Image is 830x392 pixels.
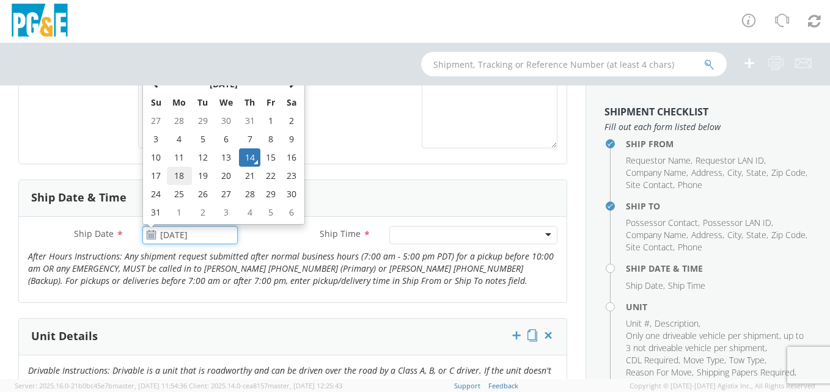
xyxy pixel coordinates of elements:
td: 3 [145,130,167,148]
span: Requestor LAN ID [696,154,764,166]
strong: Shipment Checklist [604,105,708,118]
td: 26 [192,185,213,203]
span: Unit # [626,318,650,329]
td: 15 [260,148,281,167]
span: Server: 2025.16.0-21b0bc45e7b [15,381,187,390]
span: Move Type [683,354,724,366]
li: , [626,217,700,229]
td: 27 [145,112,167,130]
td: 4 [239,203,260,222]
td: 14 [239,148,260,167]
li: , [771,167,807,179]
td: 20 [213,167,239,185]
li: , [727,167,743,179]
input: Shipment, Tracking or Reference Number (at least 4 chars) [421,52,727,76]
span: Fill out each form listed below [604,121,812,133]
th: Tu [192,93,213,112]
span: Address [691,229,722,241]
li: , [697,366,796,379]
span: master, [DATE] 11:54:36 [112,381,187,390]
li: , [746,167,768,179]
li: , [626,280,665,292]
li: , [626,154,692,167]
td: 30 [213,112,239,130]
td: 25 [167,185,193,203]
span: Address [691,167,722,178]
span: Site Contact [626,241,673,253]
td: 31 [239,112,260,130]
td: 7 [239,130,260,148]
td: 5 [260,203,281,222]
img: pge-logo-06675f144f4cfa6a6814.png [9,4,70,40]
th: Fr [260,93,281,112]
span: Client: 2025.14.0-cea8157 [189,381,342,390]
li: , [691,167,724,179]
h4: Unit [626,302,812,311]
th: Mo [167,93,193,112]
td: 1 [260,112,281,130]
h4: Ship From [626,139,812,148]
td: 28 [239,185,260,203]
li: , [626,354,680,366]
td: 13 [213,148,239,167]
span: Ship Time [320,228,361,239]
li: , [626,179,675,191]
td: 30 [281,185,302,203]
span: Previous Month [152,79,160,88]
li: , [655,318,700,330]
span: Requestor Name [626,154,691,166]
span: City [727,229,741,241]
th: We [213,93,239,112]
span: Only one driveable vehicle per shipment, up to 3 not driveable vehicle per shipment [626,330,804,354]
span: Ship Date [626,280,663,291]
span: Possessor LAN ID [703,217,771,228]
td: 12 [192,148,213,167]
td: 31 [145,203,167,222]
h4: Ship To [626,201,812,211]
span: Company Name [626,167,686,178]
span: Company Name [626,229,686,241]
span: Possessor Contact [626,217,698,228]
li: , [703,217,773,229]
span: Ship Time [668,280,705,291]
li: , [626,167,688,179]
td: 4 [167,130,193,148]
span: Reason For Move [626,366,692,378]
td: 11 [167,148,193,167]
li: , [626,366,694,379]
td: 29 [192,112,213,130]
li: , [771,229,807,241]
h4: Ship Date & Time [626,264,812,273]
td: 5 [192,130,213,148]
li: , [626,229,688,241]
td: 16 [281,148,302,167]
td: 9 [281,130,302,148]
h3: Unit Details [31,330,98,343]
span: CDL Required [626,354,678,366]
td: 2 [281,112,302,130]
span: City [727,167,741,178]
a: Support [454,381,480,390]
th: Sa [281,93,302,112]
td: 1 [167,203,193,222]
td: 28 [167,112,193,130]
td: 29 [260,185,281,203]
td: 22 [260,167,281,185]
li: , [691,229,724,241]
li: , [683,354,726,366]
span: Tow Type [729,354,765,366]
span: Description [655,318,699,329]
td: 19 [192,167,213,185]
td: 2 [192,203,213,222]
td: 24 [145,185,167,203]
span: Phone [678,179,702,191]
span: Ship Date [74,228,114,239]
td: 23 [281,167,302,185]
span: Zip Code [771,229,806,241]
td: 21 [239,167,260,185]
li: , [727,229,743,241]
span: Phone [678,241,702,253]
li: , [626,330,809,354]
span: Copyright © [DATE]-[DATE] Agistix Inc., All Rights Reserved [630,381,815,391]
i: Drivable Instructions: Drivable is a unit that is roadworthy and can be driven over the road by a... [28,365,551,388]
